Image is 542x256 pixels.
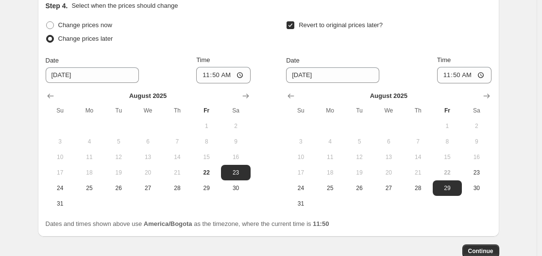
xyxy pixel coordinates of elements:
th: Sunday [286,103,315,118]
button: Monday August 11 2025 [316,149,345,165]
span: 4 [320,138,341,145]
span: 26 [349,184,370,192]
b: 11:50 [313,220,329,227]
button: Monday August 25 2025 [316,180,345,196]
button: Monday August 4 2025 [75,134,104,149]
button: Wednesday August 6 2025 [133,134,162,149]
button: Friday August 29 2025 [192,180,221,196]
span: 16 [466,153,487,161]
button: Saturday August 9 2025 [221,134,250,149]
span: 1 [437,122,458,130]
span: Time [196,56,210,64]
button: Saturday August 2 2025 [462,118,491,134]
span: Revert to original prices later? [299,21,383,29]
button: Tuesday August 26 2025 [104,180,133,196]
button: Tuesday August 19 2025 [104,165,133,180]
button: Wednesday August 20 2025 [133,165,162,180]
th: Friday [433,103,462,118]
button: Thursday August 14 2025 [403,149,432,165]
span: 27 [137,184,158,192]
button: Tuesday August 12 2025 [104,149,133,165]
th: Tuesday [345,103,374,118]
button: Sunday August 17 2025 [286,165,315,180]
button: Saturday August 2 2025 [221,118,250,134]
button: Today Friday August 22 2025 [433,165,462,180]
span: 18 [320,169,341,176]
span: Time [437,56,451,64]
span: 26 [108,184,129,192]
button: Friday August 15 2025 [192,149,221,165]
span: Tu [349,107,370,114]
input: 8/22/2025 [46,67,139,83]
span: 15 [196,153,217,161]
span: Sa [225,107,246,114]
span: Sa [466,107,487,114]
span: 9 [225,138,246,145]
button: Thursday August 21 2025 [163,165,192,180]
button: Friday August 15 2025 [433,149,462,165]
button: Thursday August 28 2025 [163,180,192,196]
button: Friday August 1 2025 [433,118,462,134]
th: Monday [316,103,345,118]
th: Saturday [462,103,491,118]
button: Thursday August 7 2025 [403,134,432,149]
span: Th [407,107,428,114]
th: Thursday [163,103,192,118]
span: 3 [50,138,71,145]
span: We [378,107,399,114]
th: Thursday [403,103,432,118]
span: 11 [320,153,341,161]
button: Sunday August 3 2025 [286,134,315,149]
button: Thursday August 14 2025 [163,149,192,165]
span: Tu [108,107,129,114]
button: Wednesday August 13 2025 [133,149,162,165]
span: 23 [225,169,246,176]
th: Tuesday [104,103,133,118]
button: Wednesday August 27 2025 [133,180,162,196]
button: Saturday August 16 2025 [462,149,491,165]
span: 22 [437,169,458,176]
span: Dates and times shown above use as the timezone, where the current time is [46,220,329,227]
span: 2 [466,122,487,130]
input: 8/22/2025 [286,67,379,83]
span: Change prices later [58,35,113,42]
button: Monday August 4 2025 [316,134,345,149]
span: 2 [225,122,246,130]
span: 9 [466,138,487,145]
button: Sunday August 10 2025 [286,149,315,165]
span: 12 [349,153,370,161]
button: Sunday August 10 2025 [46,149,75,165]
span: 18 [79,169,100,176]
button: Friday August 29 2025 [433,180,462,196]
span: 5 [349,138,370,145]
span: 31 [290,200,311,208]
span: 27 [378,184,399,192]
span: Date [286,57,299,64]
span: Su [50,107,71,114]
span: 29 [437,184,458,192]
button: Saturday August 23 2025 [221,165,250,180]
span: 19 [349,169,370,176]
span: 25 [79,184,100,192]
button: Wednesday August 13 2025 [374,149,403,165]
button: Sunday August 17 2025 [46,165,75,180]
th: Sunday [46,103,75,118]
button: Saturday August 30 2025 [221,180,250,196]
span: 17 [50,169,71,176]
button: Friday August 1 2025 [192,118,221,134]
span: 30 [466,184,487,192]
span: Su [290,107,311,114]
th: Wednesday [374,103,403,118]
button: Saturday August 16 2025 [221,149,250,165]
span: 14 [167,153,188,161]
span: 6 [137,138,158,145]
span: 11 [79,153,100,161]
button: Show next month, September 2025 [239,89,253,103]
b: America/Bogota [144,220,192,227]
span: 22 [196,169,217,176]
button: Saturday August 9 2025 [462,134,491,149]
span: Continue [468,247,493,255]
span: 23 [466,169,487,176]
span: Mo [320,107,341,114]
span: 28 [167,184,188,192]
